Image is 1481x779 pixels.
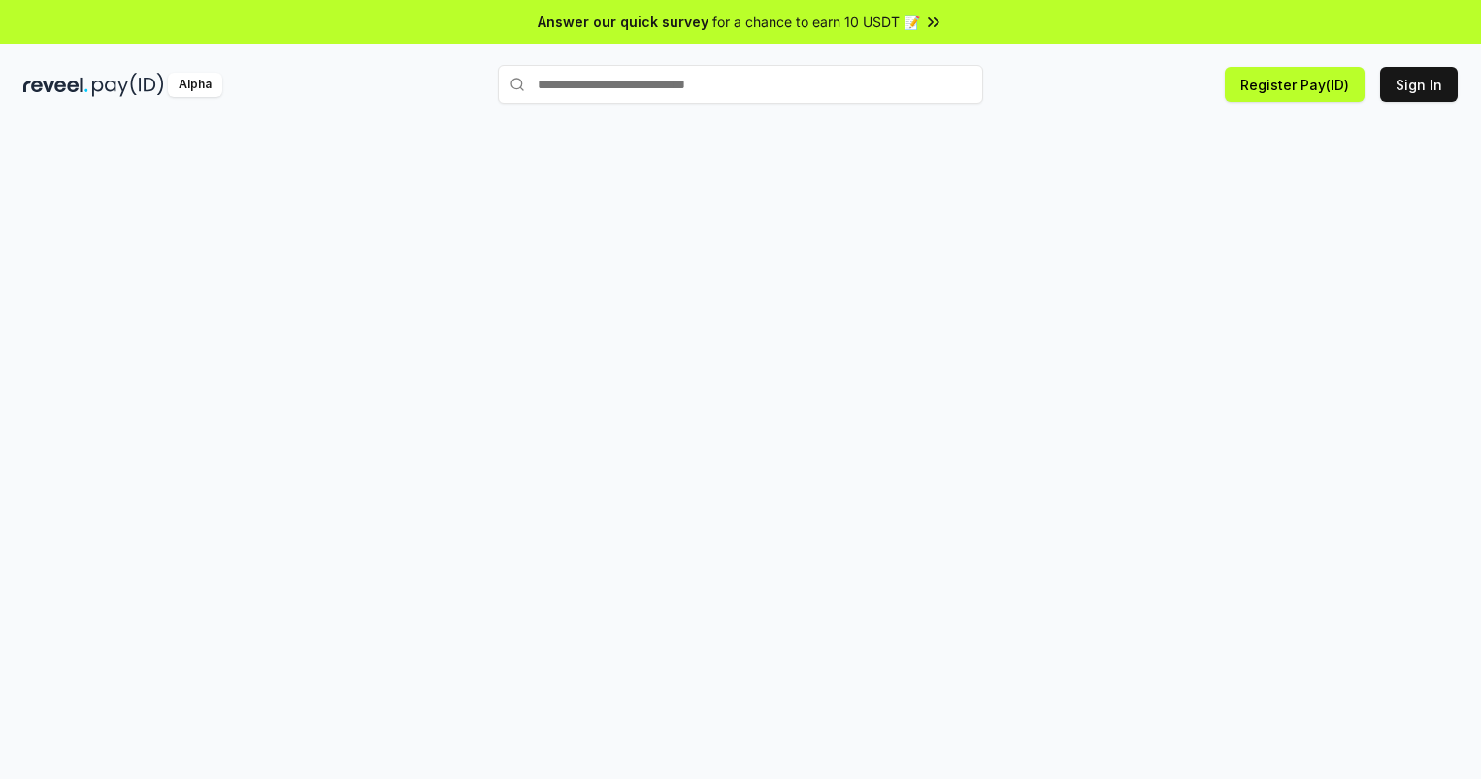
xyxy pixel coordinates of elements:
[168,73,222,97] div: Alpha
[538,12,708,32] span: Answer our quick survey
[23,73,88,97] img: reveel_dark
[1225,67,1365,102] button: Register Pay(ID)
[1380,67,1458,102] button: Sign In
[92,73,164,97] img: pay_id
[712,12,920,32] span: for a chance to earn 10 USDT 📝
